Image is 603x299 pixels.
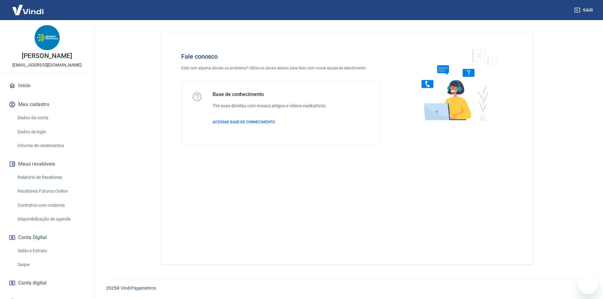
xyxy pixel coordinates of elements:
span: ACESSAR BASE DE CONHECIMENTO [213,120,275,124]
p: [PERSON_NAME] [22,53,72,59]
a: Disponibilização de agenda [15,213,86,226]
button: Conta Digital [8,231,86,244]
p: Está com alguma dúvida ou problema? Utilize os canais abaixo para falar com nossa equipe de atend... [181,65,380,71]
span: Conta digital [18,279,46,287]
a: Contratos com credores [15,199,86,212]
h5: Base de conhecimento [213,91,327,98]
button: Meu cadastro [8,98,86,111]
button: Meus recebíveis [8,157,86,171]
a: Relatório de Recebíveis [15,171,86,184]
a: Dados da conta [15,111,86,124]
img: b5993453-eb48-4268-8e26-bbca6274a445.jpeg [35,25,60,50]
a: Recebíveis Futuros Online [15,185,86,198]
iframe: Botão para abrir a janela de mensagens, conversa em andamento [578,274,598,294]
a: Início [8,79,86,93]
h4: Fale conosco [181,53,380,60]
img: Fale conosco [409,43,504,126]
button: Sair [573,4,595,16]
a: ACESSAR BASE DE CONHECIMENTO [213,119,327,125]
p: 2025 © [106,285,588,291]
h6: Tire suas dúvidas com nossos artigos e vídeos explicativos. [213,103,327,109]
a: Saque [15,258,86,271]
img: Vindi [8,0,48,19]
p: [EMAIL_ADDRESS][DOMAIN_NAME] [12,62,82,68]
a: Conta digital [8,276,86,290]
a: Dados de login [15,125,86,138]
a: Saldo e Extrato [15,244,86,257]
a: Informe de rendimentos [15,139,86,152]
a: Vindi Pagamentos [121,286,156,291]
